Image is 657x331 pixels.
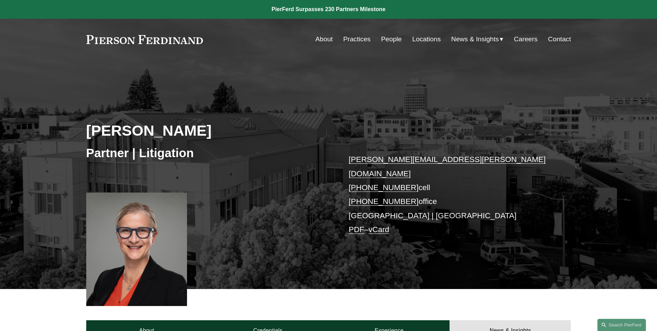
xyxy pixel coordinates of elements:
[349,197,419,206] a: [PHONE_NUMBER]
[349,183,419,192] a: [PHONE_NUMBER]
[86,145,329,161] h3: Partner | Litigation
[381,33,402,46] a: People
[86,121,329,139] h2: [PERSON_NAME]
[343,33,371,46] a: Practices
[451,33,499,45] span: News & Insights
[349,225,364,234] a: PDF
[514,33,538,46] a: Careers
[451,33,504,46] a: folder dropdown
[316,33,333,46] a: About
[349,155,546,178] a: [PERSON_NAME][EMAIL_ADDRESS][PERSON_NAME][DOMAIN_NAME]
[349,153,551,237] p: cell office [GEOGRAPHIC_DATA] | [GEOGRAPHIC_DATA] –
[369,225,389,234] a: vCard
[597,319,646,331] a: Search this site
[412,33,441,46] a: Locations
[548,33,571,46] a: Contact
